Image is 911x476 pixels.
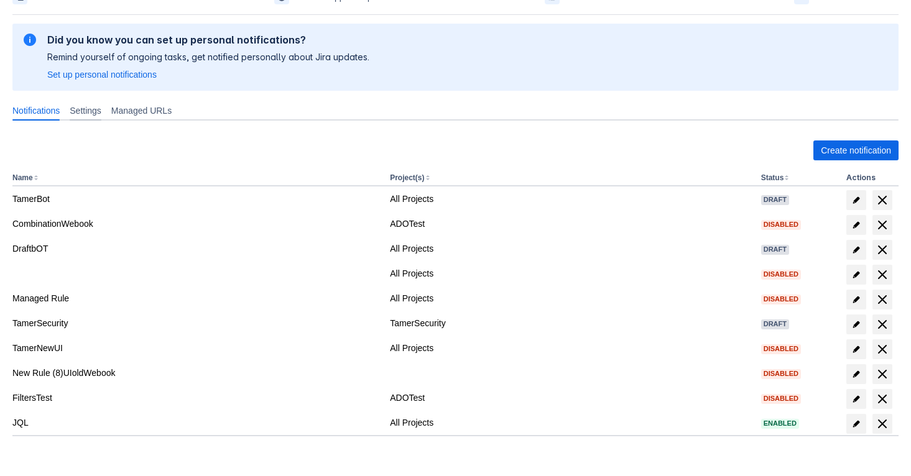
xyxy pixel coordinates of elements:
[390,317,751,329] div: TamerSecurity
[761,321,789,327] span: Draft
[761,173,784,182] button: Status
[12,173,33,182] button: Name
[761,370,801,377] span: Disabled
[12,104,60,117] span: Notifications
[851,319,861,329] span: edit
[390,342,751,354] div: All Projects
[70,104,101,117] span: Settings
[761,221,801,228] span: Disabled
[390,193,751,205] div: All Projects
[12,292,380,304] div: Managed Rule
[47,68,157,81] a: Set up personal notifications
[390,292,751,304] div: All Projects
[875,292,890,307] span: delete
[22,32,37,47] span: information
[12,193,380,205] div: TamerBot
[851,344,861,354] span: edit
[813,140,899,160] button: Create notification
[851,245,861,255] span: edit
[761,196,789,203] span: Draft
[12,342,380,354] div: TamerNewUI
[851,419,861,429] span: edit
[761,395,801,402] span: Disabled
[761,271,801,278] span: Disabled
[12,416,380,429] div: JQL
[821,140,891,160] span: Create notification
[47,51,369,63] p: Remind yourself of ongoing tasks, get notified personally about Jira updates.
[12,242,380,255] div: DraftbOT
[875,193,890,208] span: delete
[841,170,899,186] th: Actions
[761,246,789,253] span: Draft
[390,173,424,182] button: Project(s)
[761,420,799,427] span: Enabled
[875,342,890,357] span: delete
[875,267,890,282] span: delete
[761,296,801,303] span: Disabled
[851,220,861,230] span: edit
[875,367,890,382] span: delete
[12,217,380,230] div: CombinationWebook
[875,416,890,431] span: delete
[390,267,751,280] div: All Projects
[390,391,751,404] div: ADOTest
[390,217,751,230] div: ADOTest
[875,317,890,332] span: delete
[390,242,751,255] div: All Projects
[851,394,861,404] span: edit
[851,295,861,304] span: edit
[875,391,890,406] span: delete
[12,391,380,404] div: FiltersTest
[47,34,369,46] h2: Did you know you can set up personal notifications?
[761,346,801,352] span: Disabled
[851,195,861,205] span: edit
[851,270,861,280] span: edit
[875,217,890,232] span: delete
[390,416,751,429] div: All Projects
[12,317,380,329] div: TamerSecurity
[875,242,890,257] span: delete
[111,104,172,117] span: Managed URLs
[12,367,380,379] div: New Rule (8)UIoldWebook
[851,369,861,379] span: edit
